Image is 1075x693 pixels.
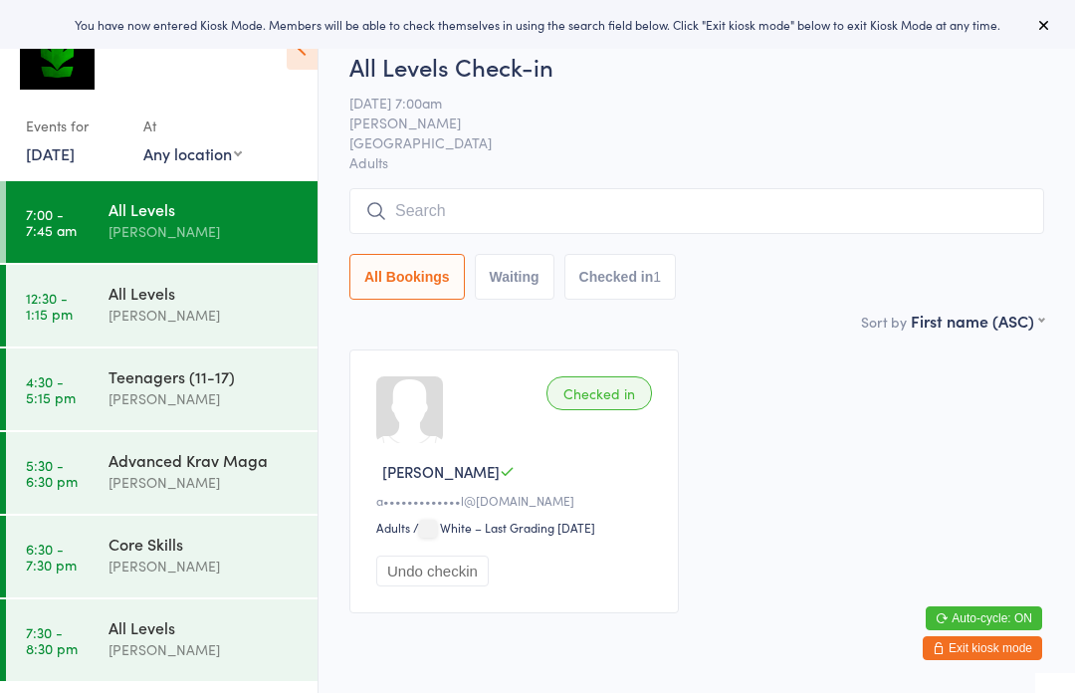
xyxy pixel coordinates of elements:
[108,365,301,387] div: Teenagers (11-17)
[108,555,301,577] div: [PERSON_NAME]
[911,310,1044,332] div: First name (ASC)
[6,348,318,430] a: 4:30 -5:15 pmTeenagers (11-17)[PERSON_NAME]
[26,110,123,142] div: Events for
[108,387,301,410] div: [PERSON_NAME]
[413,519,595,536] span: / White – Last Grading [DATE]
[108,220,301,243] div: [PERSON_NAME]
[143,110,242,142] div: At
[382,461,500,482] span: [PERSON_NAME]
[349,132,1013,152] span: [GEOGRAPHIC_DATA]
[926,606,1042,630] button: Auto-cycle: ON
[6,265,318,346] a: 12:30 -1:15 pmAll Levels[PERSON_NAME]
[26,290,73,322] time: 12:30 - 1:15 pm
[564,254,677,300] button: Checked in1
[349,152,1044,172] span: Adults
[32,16,1043,33] div: You have now entered Kiosk Mode. Members will be able to check themselves in using the search fie...
[108,449,301,471] div: Advanced Krav Maga
[376,556,489,586] button: Undo checkin
[143,142,242,164] div: Any location
[26,624,78,656] time: 7:30 - 8:30 pm
[108,282,301,304] div: All Levels
[26,457,78,489] time: 5:30 - 6:30 pm
[6,181,318,263] a: 7:00 -7:45 amAll Levels[PERSON_NAME]
[26,142,75,164] a: [DATE]
[108,533,301,555] div: Core Skills
[861,312,907,332] label: Sort by
[349,93,1013,113] span: [DATE] 7:00am
[108,304,301,327] div: [PERSON_NAME]
[653,269,661,285] div: 1
[108,638,301,661] div: [PERSON_NAME]
[26,373,76,405] time: 4:30 - 5:15 pm
[475,254,554,300] button: Waiting
[108,471,301,494] div: [PERSON_NAME]
[108,198,301,220] div: All Levels
[6,599,318,681] a: 7:30 -8:30 pmAll Levels[PERSON_NAME]
[546,376,652,410] div: Checked in
[376,519,410,536] div: Adults
[923,636,1042,660] button: Exit kiosk mode
[349,254,465,300] button: All Bookings
[26,206,77,238] time: 7:00 - 7:45 am
[376,492,658,509] div: a•••••••••••••l@[DOMAIN_NAME]
[6,516,318,597] a: 6:30 -7:30 pmCore Skills[PERSON_NAME]
[6,432,318,514] a: 5:30 -6:30 pmAdvanced Krav Maga[PERSON_NAME]
[26,541,77,573] time: 6:30 - 7:30 pm
[349,50,1044,83] h2: All Levels Check-in
[349,188,1044,234] input: Search
[349,113,1013,132] span: [PERSON_NAME]
[20,15,95,90] img: Krav Maga Defence Institute
[108,616,301,638] div: All Levels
